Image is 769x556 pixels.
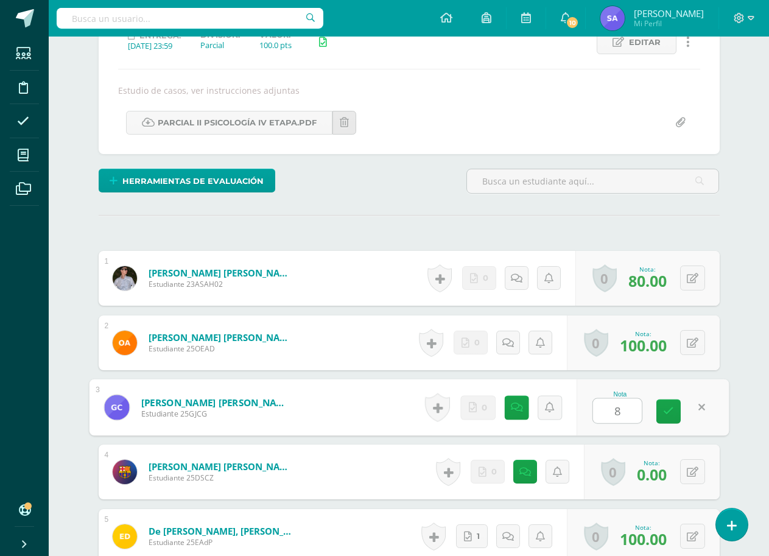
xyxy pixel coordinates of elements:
[126,111,332,135] a: Parcial II Psicología IV Etapa.pdf
[113,266,137,290] img: f9e14e0b4b4b75d8040a265990f17331.png
[592,391,648,398] div: Nota
[104,395,129,420] img: 25e11750aa7ba0b0d2ee2f3f17c10e58.png
[57,8,323,29] input: Busca un usuario...
[634,18,704,29] span: Mi Perfil
[467,169,719,193] input: Busca un estudiante aquí...
[634,7,704,19] span: [PERSON_NAME]
[149,343,295,354] span: Estudiante 25OEAD
[149,279,295,289] span: Estudiante 23ASAH02
[149,473,295,483] span: Estudiante 25DSCZ
[474,331,480,354] span: 0
[584,329,608,357] a: 0
[149,537,295,547] span: Estudiante 25EAdP
[149,460,295,473] a: [PERSON_NAME] [PERSON_NAME]
[113,85,705,96] div: Estudio de casos, ver instrucciones adjuntas
[149,525,295,537] a: de [PERSON_NAME], [PERSON_NAME]
[113,331,137,355] img: a333ea5bf781834679ecfa7de2a3852a.png
[482,396,487,419] span: 0
[629,31,661,54] span: Editar
[592,264,617,292] a: 0
[593,399,642,423] input: 0-100.0
[600,6,625,30] img: e13c725d1f66a19cb499bd52eb79269c.png
[637,459,667,467] div: Nota:
[99,169,275,192] a: Herramientas de evaluación
[149,267,295,279] a: [PERSON_NAME] [PERSON_NAME]
[141,396,291,409] a: [PERSON_NAME] [PERSON_NAME]
[200,40,240,51] div: Parcial
[620,335,667,356] span: 100.00
[113,460,137,484] img: 368bf9bf7da4bbc938b9953abf0b3e48.png
[128,40,181,51] div: [DATE] 23:59
[141,409,291,420] span: Estudiante 25GJCG
[620,529,667,549] span: 100.00
[456,524,488,548] a: 1
[477,525,480,547] span: 1
[483,267,488,289] span: 0
[566,16,579,29] span: 10
[628,270,667,291] span: 80.00
[584,523,608,551] a: 0
[628,265,667,273] div: Nota:
[259,40,292,51] div: 100.0 pts
[122,170,264,192] span: Herramientas de evaluación
[637,464,667,485] span: 0.00
[149,331,295,343] a: [PERSON_NAME] [PERSON_NAME]
[601,458,625,486] a: 0
[491,460,497,483] span: 0
[113,524,137,549] img: 372398db3e375715a690d5794b669290.png
[620,329,667,338] div: Nota:
[620,523,667,532] div: Nota:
